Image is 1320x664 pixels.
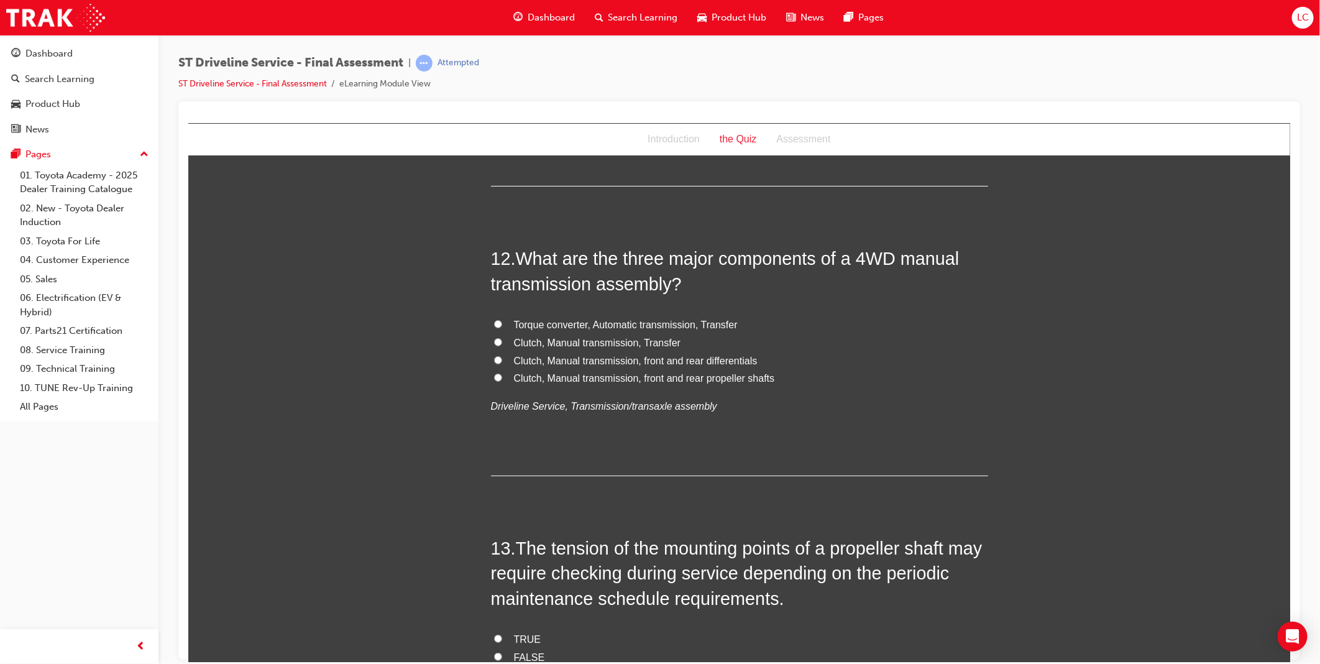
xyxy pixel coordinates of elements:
[521,7,579,25] div: the Quiz
[859,11,884,25] span: Pages
[140,147,149,163] span: up-icon
[326,510,353,521] span: TRUE
[25,147,51,162] div: Pages
[178,56,403,70] span: ST Driveline Service - Final Assessment
[25,72,94,86] div: Search Learning
[5,143,154,166] button: Pages
[1278,622,1308,652] div: Open Intercom Messenger
[11,124,21,136] span: news-icon
[326,249,587,260] span: Clutch, Manual transmission, front and rear propeller shafts
[698,10,707,25] span: car-icon
[137,639,146,655] span: prev-icon
[15,341,154,360] a: 08. Service Training
[15,321,154,341] a: 07. Parts21 Certification
[1297,11,1309,25] span: LC
[513,10,523,25] span: guage-icon
[326,196,549,206] span: Torque converter, Automatic transmission, Transfer
[15,166,154,199] a: 01. Toyota Academy - 2025 Dealer Training Catalogue
[5,68,154,91] a: Search Learning
[835,5,894,30] a: pages-iconPages
[11,149,21,160] span: pages-icon
[11,74,20,85] span: search-icon
[777,5,835,30] a: news-iconNews
[5,93,154,116] a: Product Hub
[712,11,767,25] span: Product Hub
[503,5,585,30] a: guage-iconDashboard
[15,199,154,232] a: 02. New - Toyota Dealer Induction
[408,56,411,70] span: |
[15,379,154,398] a: 10. TUNE Rev-Up Training
[688,5,777,30] a: car-iconProduct Hub
[15,359,154,379] a: 09. Technical Training
[11,48,21,60] span: guage-icon
[306,233,314,241] input: Clutch, Manual transmission, front and rear differentials
[303,122,800,173] h2: 12 .
[326,232,569,242] span: Clutch, Manual transmission, front and rear differentials
[845,10,854,25] span: pages-icon
[416,55,433,71] span: learningRecordVerb_ATTEMPT-icon
[25,97,80,111] div: Product Hub
[25,47,73,61] div: Dashboard
[15,397,154,417] a: All Pages
[303,412,800,487] h2: 13 .
[5,42,154,65] a: Dashboard
[438,57,479,69] div: Attempted
[15,288,154,321] a: 06. Electrification (EV & Hybrid)
[15,270,154,289] a: 05. Sales
[585,5,688,30] a: search-iconSearch Learning
[306,250,314,258] input: Clutch, Manual transmission, front and rear propeller shafts
[326,528,357,539] span: FALSE
[595,10,603,25] span: search-icon
[15,232,154,251] a: 03. Toyota For Life
[25,122,49,137] div: News
[5,118,154,141] a: News
[787,10,796,25] span: news-icon
[303,125,771,170] span: What are the three major components of a 4WD manual transmission assembly?
[801,11,825,25] span: News
[1292,7,1314,29] button: LC
[178,78,327,89] a: ST Driveline Service - Final Assessment
[528,11,575,25] span: Dashboard
[449,7,521,25] div: Introduction
[11,99,21,110] span: car-icon
[339,77,431,91] li: eLearning Module View
[326,214,493,224] span: Clutch, Manual transmission, Transfer
[306,196,314,205] input: Torque converter, Automatic transmission, Transfer
[15,251,154,270] a: 04. Customer Experience
[6,4,105,32] img: Trak
[579,7,653,25] div: Assessment
[306,529,314,537] input: FALSE
[608,11,678,25] span: Search Learning
[303,277,529,288] em: Driveline Service, Transmission/transaxle assembly
[306,214,314,223] input: Clutch, Manual transmission, Transfer
[5,40,154,143] button: DashboardSearch LearningProduct HubNews
[306,511,314,519] input: TRUE
[303,415,794,485] span: The tension of the mounting points of a propeller shaft may require checking during service depen...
